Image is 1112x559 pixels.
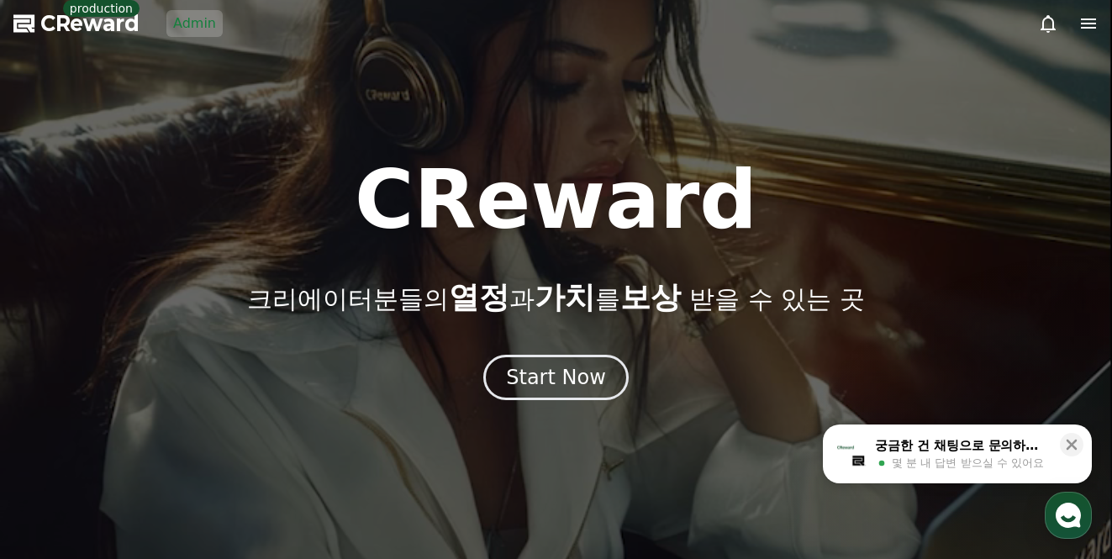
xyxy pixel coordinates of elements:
span: 열정 [449,280,509,314]
button: Start Now [483,355,629,400]
a: Admin [166,10,223,37]
span: CReward [40,10,140,37]
div: Start Now [506,364,606,391]
span: 보상 [620,280,681,314]
span: 가치 [535,280,595,314]
p: 크리에이터분들의 과 를 받을 수 있는 곳 [247,281,864,314]
a: CReward [13,10,140,37]
a: Start Now [483,372,629,388]
h1: CReward [355,160,757,240]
